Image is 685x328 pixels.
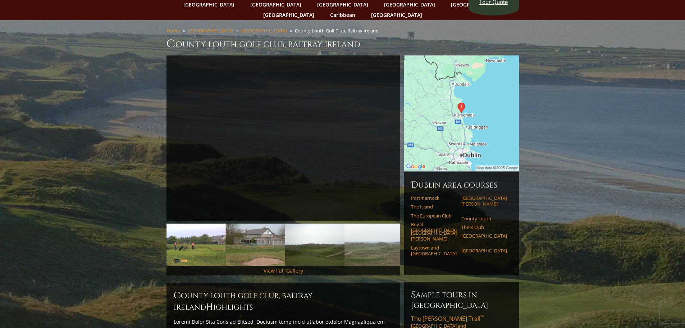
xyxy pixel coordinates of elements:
[411,221,457,233] a: Royal [GEOGRAPHIC_DATA]
[188,27,233,34] a: [GEOGRAPHIC_DATA]
[461,224,507,230] a: The K Club
[174,290,393,313] h2: County Louth Golf Club, Baltray Ireland ighlights
[295,27,382,34] li: County Louth Golf Club, Baltray Ireland
[260,10,318,20] a: [GEOGRAPHIC_DATA]
[241,27,287,34] a: [GEOGRAPHIC_DATA]
[166,27,180,34] a: Home
[411,245,457,257] a: Laytown and [GEOGRAPHIC_DATA]
[166,37,519,51] h1: County Louth Golf Club, Baltray Ireland
[367,10,426,20] a: [GEOGRAPHIC_DATA]
[461,233,507,239] a: [GEOGRAPHIC_DATA]
[411,315,484,323] span: The [PERSON_NAME] Trail
[480,314,484,320] sup: ™
[404,55,519,171] img: Google Map of County Louth Golf Club, Louth, Ireland
[461,248,507,253] a: [GEOGRAPHIC_DATA]
[326,10,359,20] a: Caribbean
[411,213,457,219] a: The European Club
[461,195,507,207] a: [GEOGRAPHIC_DATA][PERSON_NAME]
[411,195,457,201] a: Portmarnock
[411,204,457,210] a: The Island
[461,216,507,221] a: County Louth
[264,267,303,274] a: View Full Gallery
[411,230,457,242] a: [GEOGRAPHIC_DATA][PERSON_NAME]
[411,289,512,310] h6: Sample Tours in [GEOGRAPHIC_DATA]
[411,179,512,191] h6: Dublin Area Courses
[206,301,213,313] span: H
